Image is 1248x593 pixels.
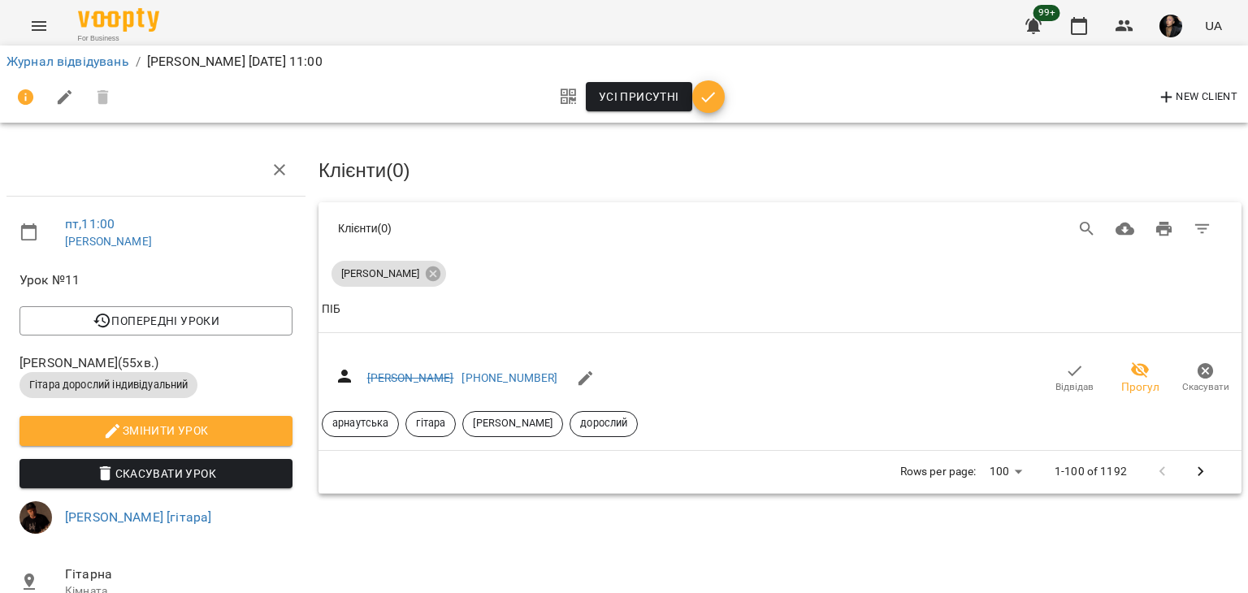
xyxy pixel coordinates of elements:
[900,464,977,480] p: Rows per page:
[1181,452,1220,491] button: Next Page
[1157,88,1237,107] span: New Client
[570,416,637,431] span: дорослий
[1183,210,1222,249] button: Фільтр
[65,509,211,525] a: [PERSON_NAME] [гітара]
[65,235,152,248] a: [PERSON_NAME]
[323,416,398,431] span: арнаутська
[1055,380,1094,394] span: Відвідав
[586,82,692,111] button: Усі присутні
[1042,356,1107,401] button: Відвідав
[599,87,679,106] span: Усі присутні
[19,501,52,534] img: 3a854076b421d13a6edc63091e3ec111.png
[1198,11,1228,41] button: UA
[19,6,58,45] button: Menu
[1205,17,1222,34] span: UA
[6,54,129,69] a: Журнал відвідувань
[463,416,562,431] span: [PERSON_NAME]
[19,416,292,445] button: Змінити урок
[136,52,141,71] li: /
[1153,84,1241,110] button: New Client
[322,300,340,319] div: ПІБ
[32,421,279,440] span: Змінити урок
[1145,210,1184,249] button: Друк
[1106,210,1145,249] button: Завантажити CSV
[338,220,730,236] div: Клієнти ( 0 )
[32,464,279,483] span: Скасувати Урок
[1121,379,1159,396] span: Прогул
[983,460,1029,483] div: 100
[1159,15,1182,37] img: 0e55e402c6d6ea647f310bbb168974a3.jpg
[19,271,292,290] span: Урок №11
[331,266,429,281] span: [PERSON_NAME]
[19,459,292,488] button: Скасувати Урок
[1107,356,1173,401] button: Прогул
[406,416,455,431] span: гітара
[322,300,1238,319] span: ПІБ
[1033,5,1060,21] span: 99+
[19,353,292,373] span: [PERSON_NAME] ( 55 хв. )
[1182,380,1229,394] span: Скасувати
[19,378,197,392] span: Гітара дорослий індивідуальний
[78,8,159,32] img: Voopty Logo
[331,261,446,287] div: [PERSON_NAME]
[65,565,292,584] span: Гітарна
[6,52,1241,71] nav: breadcrumb
[19,306,292,335] button: Попередні уроки
[318,202,1241,254] div: Table Toolbar
[65,216,115,232] a: пт , 11:00
[1055,464,1127,480] p: 1-100 of 1192
[1068,210,1107,249] button: Search
[147,52,323,71] p: [PERSON_NAME] [DATE] 11:00
[1172,356,1238,401] button: Скасувати
[78,33,159,44] span: For Business
[461,371,557,384] a: [PHONE_NUMBER]
[367,371,454,384] a: [PERSON_NAME]
[322,300,340,319] div: Sort
[32,311,279,331] span: Попередні уроки
[318,160,1241,181] h3: Клієнти ( 0 )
